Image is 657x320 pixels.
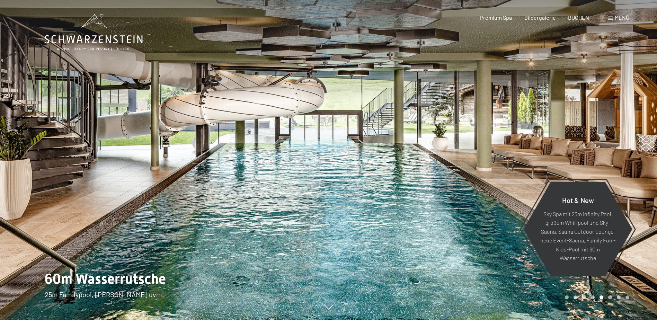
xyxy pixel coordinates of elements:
div: Carousel Page 1 [565,295,569,299]
a: Hot & New Sky Spa mit 23m Infinity Pool, großem Whirlpool und Sky-Sauna, Sauna Outdoor Lounge, ne... [523,181,633,277]
span: Menü [615,14,629,21]
a: Bildergalerie [524,14,556,21]
div: Carousel Page 5 (Current Slide) [600,295,603,299]
a: Premium Spa [480,14,512,21]
div: Carousel Page 6 [608,295,612,299]
div: Carousel Page 7 [617,295,621,299]
div: Carousel Pagination [562,295,629,299]
span: Hot & New [562,196,594,204]
div: Carousel Page 2 [574,295,577,299]
div: Carousel Page 3 [582,295,586,299]
div: Carousel Page 8 [625,295,629,299]
a: BUCHEN [568,14,589,21]
div: Carousel Page 4 [591,295,595,299]
p: Sky Spa mit 23m Infinity Pool, großem Whirlpool und Sky-Sauna, Sauna Outdoor Lounge, neue Event-S... [540,209,615,263]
